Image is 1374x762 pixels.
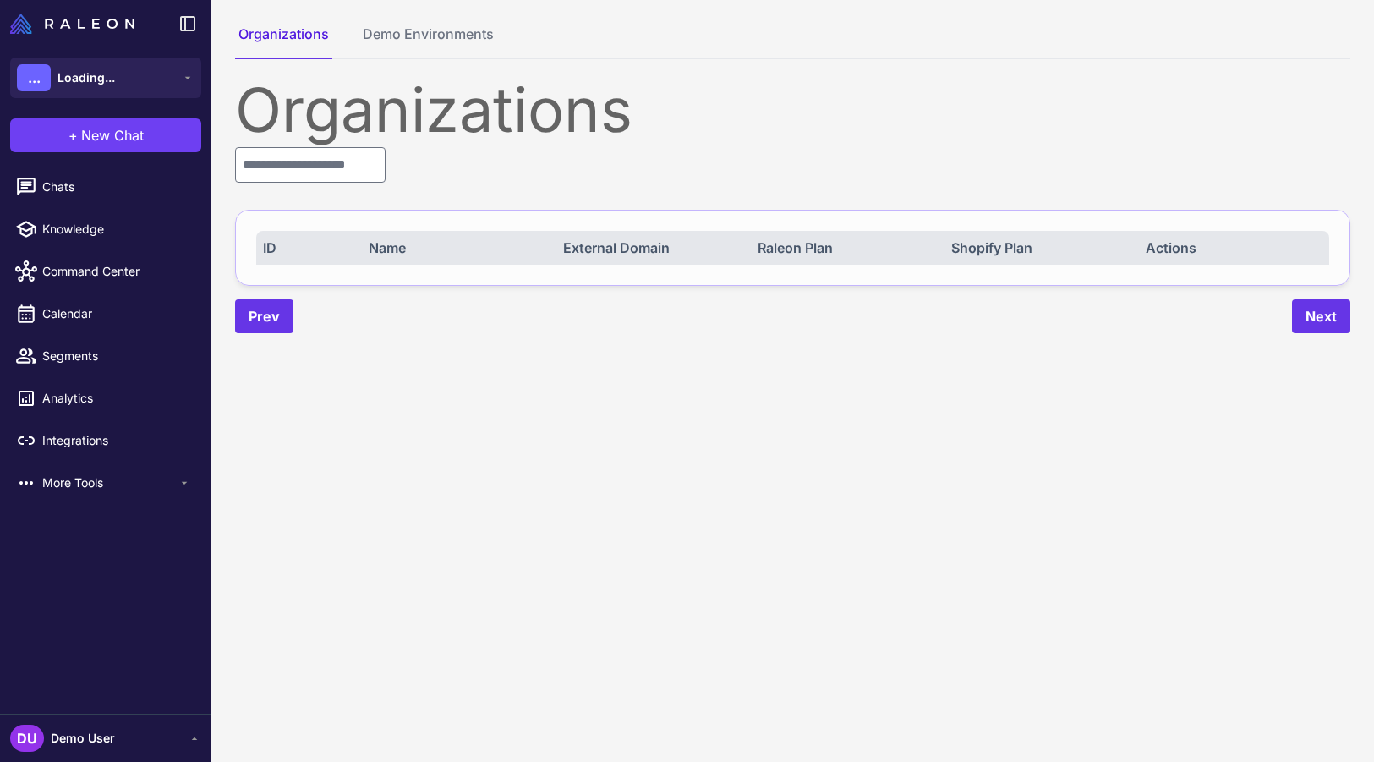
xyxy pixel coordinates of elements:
a: Chats [7,169,205,205]
div: Actions [1146,238,1322,258]
button: Next [1292,299,1350,333]
span: Loading... [57,69,115,87]
a: Integrations [7,423,205,458]
div: DU [10,725,44,752]
div: Organizations [235,79,1350,140]
div: Shopify Plan [951,238,1128,258]
span: + [68,125,78,145]
img: Raleon Logo [10,14,134,34]
span: More Tools [42,474,178,492]
span: Demo User [51,729,115,748]
span: Integrations [42,431,191,450]
a: Command Center [7,254,205,289]
div: ID [263,238,351,258]
span: Segments [42,347,191,365]
a: Knowledge [7,211,205,247]
span: Chats [42,178,191,196]
div: ... [17,64,51,91]
span: Analytics [42,389,191,408]
a: Analytics [7,381,205,416]
span: Command Center [42,262,191,281]
button: +New Chat [10,118,201,152]
span: Calendar [42,304,191,323]
a: Calendar [7,296,205,332]
div: Name [369,238,545,258]
div: External Domain [563,238,740,258]
span: New Chat [81,125,144,145]
button: Organizations [235,24,332,59]
button: ...Loading... [10,58,201,98]
a: Segments [7,338,205,374]
div: Raleon Plan [758,238,934,258]
button: Demo Environments [359,24,497,59]
span: Knowledge [42,220,191,238]
button: Prev [235,299,293,333]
